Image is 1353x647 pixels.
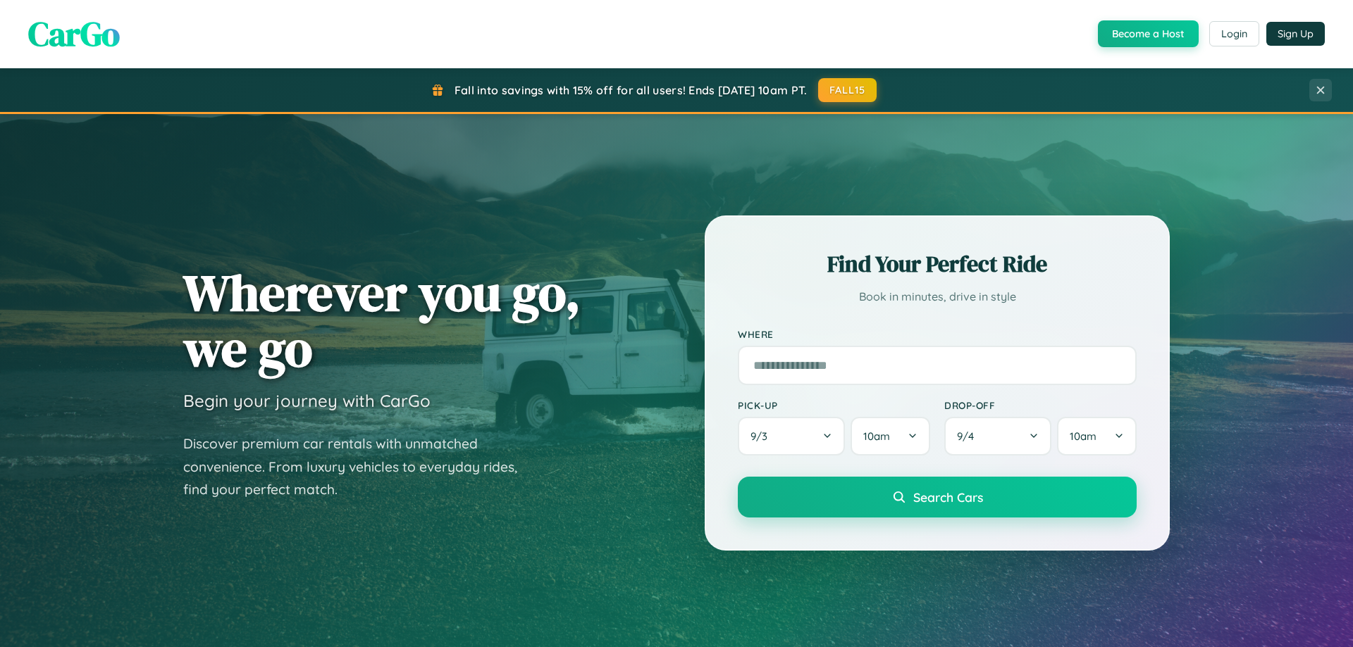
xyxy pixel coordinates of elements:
[738,249,1137,279] h2: Find Your Perfect Ride
[738,477,1137,517] button: Search Cars
[183,432,536,501] p: Discover premium car rentals with unmatched convenience. From luxury vehicles to everyday rides, ...
[738,287,1137,307] p: Book in minutes, drive in style
[851,417,930,456] button: 10am
[818,78,877,102] button: FALL15
[1057,417,1137,456] button: 10am
[913,489,983,505] span: Search Cars
[1070,429,1096,443] span: 10am
[455,83,808,97] span: Fall into savings with 15% off for all users! Ends [DATE] 10am PT.
[1266,22,1325,46] button: Sign Up
[183,265,581,376] h1: Wherever you go, we go
[944,399,1137,411] label: Drop-off
[863,429,890,443] span: 10am
[738,328,1137,340] label: Where
[738,417,845,456] button: 9/3
[750,429,774,443] span: 9 / 3
[738,399,930,411] label: Pick-up
[28,11,120,57] span: CarGo
[957,429,981,443] span: 9 / 4
[1209,21,1259,46] button: Login
[944,417,1051,456] button: 9/4
[1098,20,1199,47] button: Become a Host
[183,390,431,411] h3: Begin your journey with CarGo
